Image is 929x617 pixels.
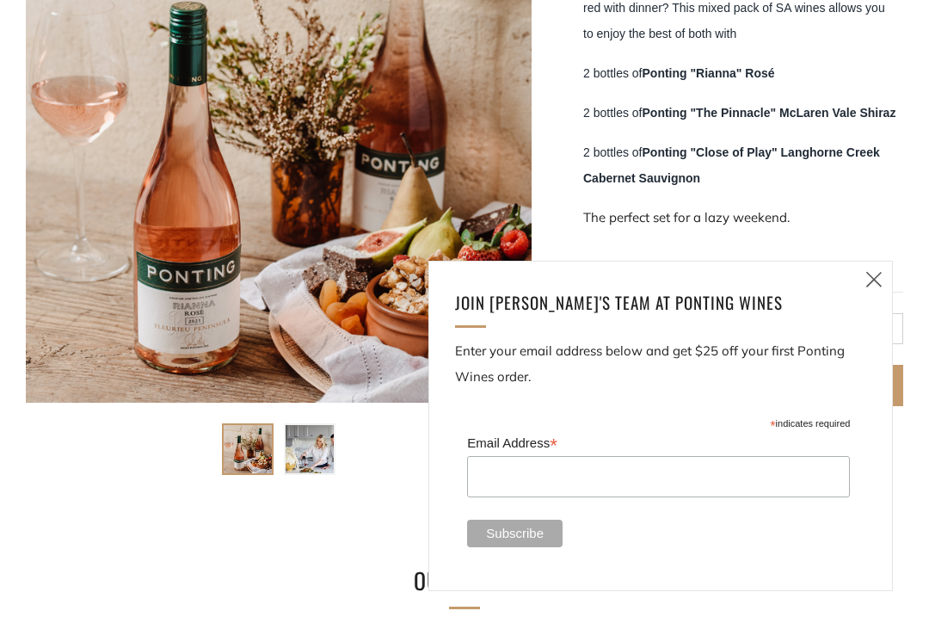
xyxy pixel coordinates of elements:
[286,425,334,473] img: Load image into Gallery viewer, Rosé &amp; Reds - Mixed Pack
[467,520,563,547] input: Subscribe
[455,338,866,390] p: Enter your email address below and get $25 off your first Ponting Wines order.
[222,423,274,475] button: Load image into Gallery viewer, Rosé &amp; Reds - Mixed Pack
[467,414,850,430] div: indicates required
[224,425,272,473] img: Load image into Gallery viewer, Rosé &amp; Reds - Mixed Pack
[583,205,903,231] p: The perfect set for a lazy weekend.
[643,106,896,120] strong: Ponting "The Pinnacle" McLaren Vale Shiraz
[583,145,880,185] strong: Ponting "Close of Play" Langhorne Creek Cabernet Sauvignon
[467,430,850,454] label: Email Address
[583,256,645,282] span: $165.00
[455,287,846,317] h4: Join [PERSON_NAME]'s team at ponting Wines
[583,66,775,80] span: 2 bottles of
[583,106,895,120] span: 2 bottles of
[181,563,748,599] h2: Our Wines
[583,145,880,185] span: 2 bottles of
[643,66,775,80] strong: Ponting "Rianna" Rosé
